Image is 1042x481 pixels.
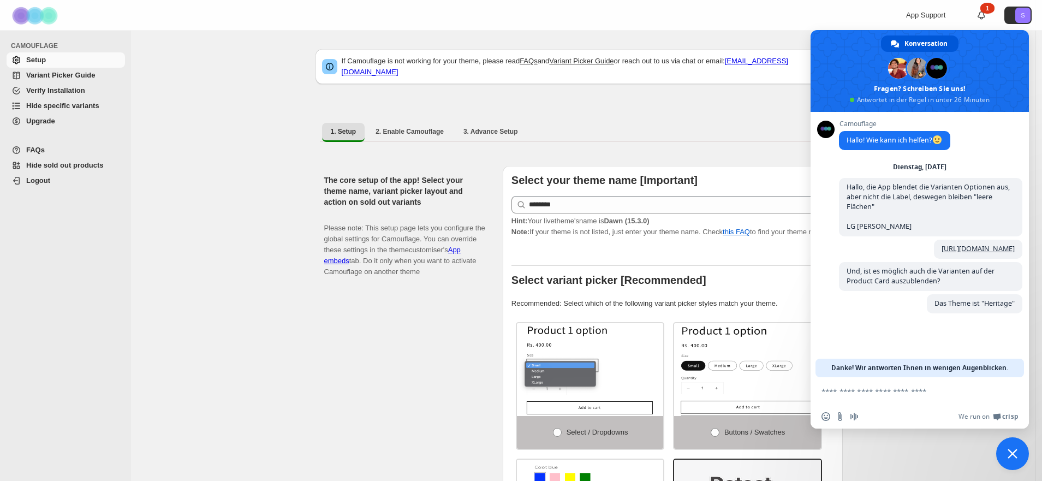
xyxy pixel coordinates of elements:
span: Verify Installation [26,86,85,94]
a: Setup [7,52,125,68]
span: Setup [26,56,46,64]
a: Verify Installation [7,83,125,98]
p: If your theme is not listed, just enter your theme name. Check to find your theme name. [511,216,834,237]
span: Hallo! Wie kann ich helfen? [847,135,943,145]
span: Crisp [1002,412,1018,421]
span: Und, ist es möglich auch die Varianten auf der Product Card auszublenden? [847,266,995,286]
span: Hide sold out products [26,161,104,169]
span: Audionachricht aufzeichnen [850,412,859,421]
span: Datei senden [836,412,844,421]
div: Dienstag, [DATE] [893,164,946,170]
span: Select / Dropdowns [567,428,628,436]
strong: Dawn (15.3.0) [604,217,649,225]
h2: The core setup of the app! Select your theme name, variant picker layout and action on sold out v... [324,175,485,207]
span: We run on [958,412,990,421]
p: Recommended: Select which of the following variant picker styles match your theme. [511,298,834,309]
a: Hide specific variants [7,98,125,114]
span: Avatar with initials S [1015,8,1031,23]
div: Konversation [881,35,958,52]
a: Variant Picker Guide [7,68,125,83]
span: Danke! Wir antworten Ihnen in wenigen Augenblicken. [831,359,1008,377]
strong: Hint: [511,217,528,225]
span: Variant Picker Guide [26,71,95,79]
span: 1. Setup [331,127,356,136]
span: Hallo, die App blendet die Varianten Optionen aus, aber nicht die Label, deswegen bleiben "leere ... [847,182,1010,231]
a: Upgrade [7,114,125,129]
p: Please note: This setup page lets you configure the global settings for Camouflage. You can overr... [324,212,485,277]
span: Your live theme's name is [511,217,650,225]
span: Upgrade [26,117,55,125]
span: Einen Emoji einfügen [821,412,830,421]
a: this FAQ [723,228,750,236]
a: We run onCrisp [958,412,1018,421]
div: 1 [980,3,995,14]
span: FAQs [26,146,45,154]
text: S [1021,12,1025,19]
span: Logout [26,176,50,185]
a: [URL][DOMAIN_NAME] [942,244,1015,253]
a: Logout [7,173,125,188]
a: Variant Picker Guide [549,57,614,65]
strong: Note: [511,228,529,236]
p: If Camouflage is not working for your theme, please read and or reach out to us via chat or email: [342,56,836,78]
div: Chat schließen [996,437,1029,470]
span: Buttons / Swatches [724,428,785,436]
span: 3. Advance Setup [463,127,518,136]
a: FAQs [520,57,538,65]
span: Camouflage [839,120,950,128]
span: Das Theme ist "Heritage" [934,299,1015,308]
img: Camouflage [9,1,63,31]
a: Hide sold out products [7,158,125,173]
span: Hide specific variants [26,102,99,110]
span: 2. Enable Camouflage [376,127,444,136]
a: 1 [976,10,987,21]
b: Select variant picker [Recommended] [511,274,706,286]
img: Select / Dropdowns [517,323,664,416]
span: CAMOUFLAGE [11,41,126,50]
span: Konversation [904,35,948,52]
a: FAQs [7,142,125,158]
button: Avatar with initials S [1004,7,1032,24]
textarea: Verfassen Sie Ihre Nachricht… [821,387,994,396]
span: App Support [906,11,945,19]
b: Select your theme name [Important] [511,174,698,186]
img: Buttons / Swatches [674,323,821,416]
